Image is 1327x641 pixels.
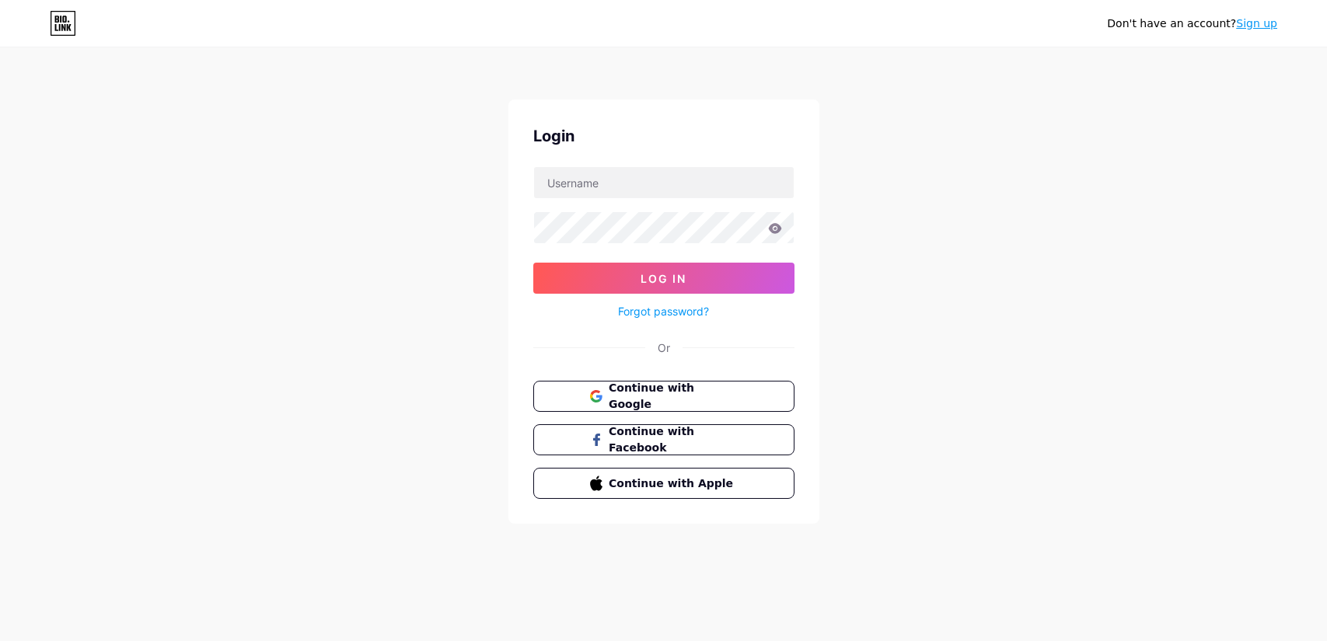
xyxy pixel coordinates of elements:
button: Continue with Apple [533,468,794,499]
button: Continue with Facebook [533,424,794,455]
a: Forgot password? [618,303,709,319]
div: Or [658,340,670,356]
span: Continue with Google [609,380,737,413]
span: Continue with Apple [609,476,737,492]
button: Log In [533,263,794,294]
input: Username [534,167,794,198]
a: Sign up [1236,17,1277,30]
div: Login [533,124,794,148]
button: Continue with Google [533,381,794,412]
span: Continue with Facebook [609,423,737,456]
div: Don't have an account? [1107,16,1277,32]
span: Log In [641,272,686,285]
